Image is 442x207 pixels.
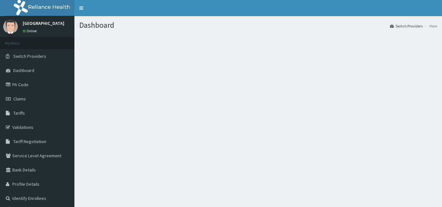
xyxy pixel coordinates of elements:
[13,110,25,116] span: Tariffs
[23,21,64,26] p: [GEOGRAPHIC_DATA]
[79,21,437,29] h1: Dashboard
[423,23,437,29] li: Here
[3,19,18,34] img: User Image
[13,67,34,73] span: Dashboard
[23,29,38,33] a: Online
[13,53,46,59] span: Switch Providers
[390,23,423,29] a: Switch Providers
[13,96,26,102] span: Claims
[13,139,46,144] span: Tariff Negotiation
